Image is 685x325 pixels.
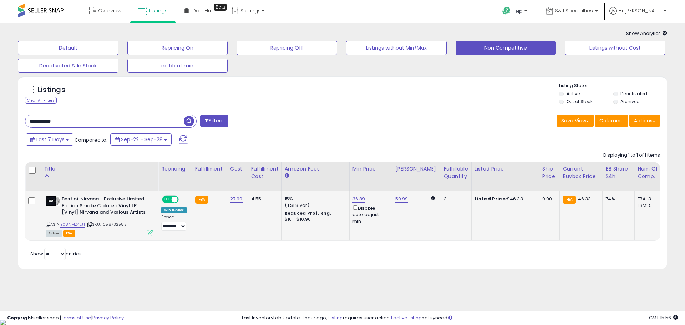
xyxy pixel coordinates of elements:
button: Listings without Min/Max [346,41,447,55]
div: $46.33 [475,196,534,202]
strong: Copyright [7,314,33,321]
span: Show Analytics [626,30,667,37]
div: seller snap | | [7,315,124,321]
div: Title [44,165,155,173]
span: Hi [PERSON_NAME] [619,7,661,14]
div: 0.00 [542,196,554,202]
span: Last 7 Days [36,136,65,143]
div: 3 [444,196,466,202]
div: 15% [285,196,344,202]
a: 59.99 [395,195,408,203]
button: Repricing On [127,41,228,55]
span: All listings currently available for purchase on Amazon [46,230,62,237]
span: ON [163,197,172,203]
span: DataHub [192,7,215,14]
div: FBA: 3 [638,196,661,202]
a: 36.89 [352,195,365,203]
small: FBA [195,196,208,204]
div: Fulfillment [195,165,224,173]
div: Listed Price [475,165,536,173]
button: no bb at min [127,59,228,73]
i: Get Help [502,6,511,15]
button: Save View [557,115,594,127]
div: Cost [230,165,245,173]
a: 1 listing [327,314,343,321]
div: 74% [605,196,629,202]
a: B08NMZ4LJT [60,222,85,228]
button: Repricing Off [237,41,337,55]
small: FBA [563,196,576,204]
button: Default [18,41,118,55]
div: 4.55 [251,196,276,202]
span: Overview [98,7,121,14]
div: Fulfillment Cost [251,165,279,180]
a: 1 active listing [391,314,422,321]
span: S&J Specialties [555,7,593,14]
a: Hi [PERSON_NAME] [609,7,666,23]
div: Min Price [352,165,389,173]
div: (+$1.8 var) [285,202,344,209]
button: Filters [200,115,228,127]
a: Help [497,1,534,23]
button: Deactivated & In Stock [18,59,118,73]
span: Columns [599,117,622,124]
span: Listings [149,7,168,14]
div: Preset: [161,215,187,231]
div: Repricing [161,165,189,173]
div: ASIN: [46,196,153,235]
div: Amazon Fees [285,165,346,173]
div: Win BuyBox [161,207,187,213]
b: Listed Price: [475,195,507,202]
span: Sep-22 - Sep-28 [121,136,163,143]
button: Last 7 Days [26,133,73,146]
div: Displaying 1 to 1 of 1 items [603,152,660,159]
button: Non Competitive [456,41,556,55]
button: Columns [595,115,628,127]
button: Listings without Cost [565,41,665,55]
div: Num of Comp. [638,165,664,180]
small: Amazon Fees. [285,173,289,179]
span: FBA [63,230,75,237]
label: Archived [620,98,640,105]
div: Fulfillable Quantity [444,165,468,180]
div: FBM: 5 [638,202,661,209]
h5: Listings [38,85,65,95]
div: Clear All Filters [25,97,57,104]
a: Privacy Policy [92,314,124,321]
button: Actions [629,115,660,127]
label: Out of Stock [567,98,593,105]
span: OFF [178,197,189,203]
div: Disable auto adjust min [352,204,387,225]
span: Compared to: [75,137,107,143]
button: Sep-22 - Sep-28 [110,133,172,146]
div: $10 - $10.90 [285,217,344,223]
div: [PERSON_NAME] [395,165,438,173]
div: Tooltip anchor [214,4,227,11]
label: Active [567,91,580,97]
p: Listing States: [559,82,667,89]
label: Deactivated [620,91,647,97]
span: | SKU: 1058732583 [86,222,127,227]
b: Reduced Prof. Rng. [285,210,331,216]
span: Help [513,8,522,14]
b: Best of Nirvana - Exclusive Limited Edition Smoke Colored Vinyl LP [Vinyl] Nirvana and Various Ar... [62,196,148,218]
img: 31MMeSBVAmL._SL40_.jpg [46,196,60,206]
div: Ship Price [542,165,557,180]
a: Terms of Use [61,314,91,321]
div: Last InventoryLab Update: 1 hour ago, requires user action, not synced. [242,315,678,321]
span: 46.33 [578,195,591,202]
div: BB Share 24h. [605,165,631,180]
a: 27.90 [230,195,243,203]
span: 2025-10-7 15:56 GMT [649,314,678,321]
span: Show: entries [30,250,82,257]
div: Current Buybox Price [563,165,599,180]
